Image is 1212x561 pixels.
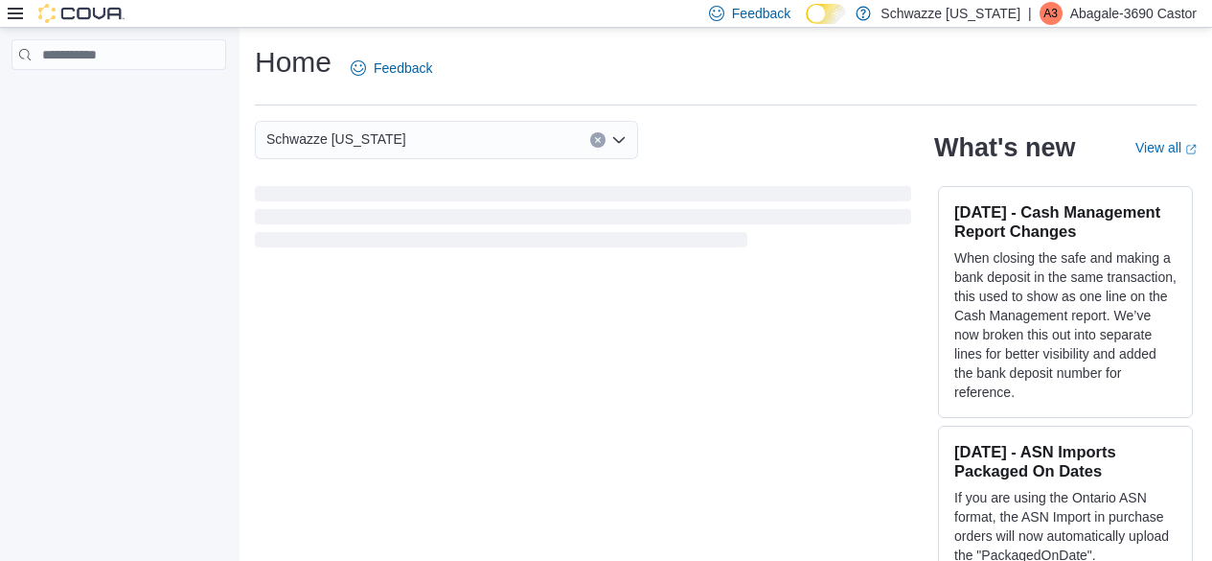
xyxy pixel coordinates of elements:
h1: Home [255,43,332,82]
span: Loading [255,190,911,251]
nav: Complex example [11,74,226,120]
span: Schwazze [US_STATE] [266,128,406,151]
button: Clear input [590,132,606,148]
span: A3 [1043,2,1058,25]
p: Abagale-3690 Castor [1070,2,1197,25]
img: Cova [38,4,125,23]
h3: [DATE] - Cash Management Report Changes [954,202,1177,241]
span: Feedback [732,4,790,23]
p: Schwazze [US_STATE] [880,2,1020,25]
a: Feedback [343,49,440,87]
svg: External link [1185,144,1197,155]
h3: [DATE] - ASN Imports Packaged On Dates [954,442,1177,480]
p: | [1028,2,1032,25]
div: Abagale-3690 Castor [1040,2,1063,25]
h2: What's new [934,132,1075,163]
input: Dark Mode [806,4,846,24]
p: When closing the safe and making a bank deposit in the same transaction, this used to show as one... [954,248,1177,402]
button: Open list of options [611,132,627,148]
a: View allExternal link [1135,140,1197,155]
span: Feedback [374,58,432,78]
span: Dark Mode [806,24,807,25]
